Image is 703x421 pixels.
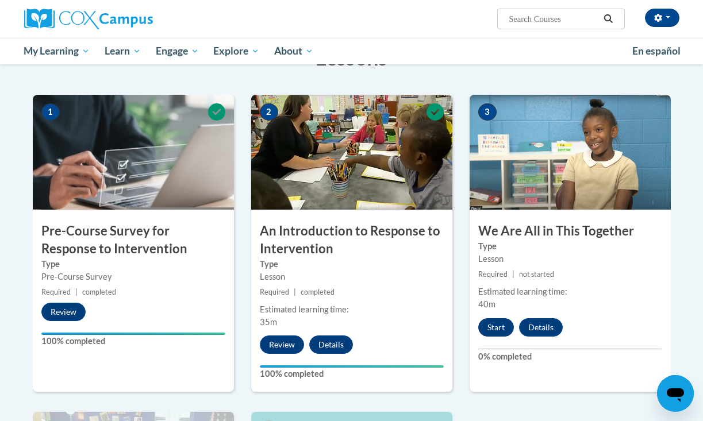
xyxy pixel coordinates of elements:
[41,103,60,121] span: 1
[309,335,353,354] button: Details
[41,333,225,335] div: Your progress
[260,303,444,316] div: Estimated learning time:
[260,258,444,271] label: Type
[260,288,289,296] span: Required
[251,95,452,210] img: Course Image
[267,38,321,64] a: About
[156,44,199,58] span: Engage
[213,44,259,58] span: Explore
[294,288,296,296] span: |
[33,95,234,210] img: Course Image
[251,222,452,258] h3: An Introduction to Response to Intervention
[41,258,225,271] label: Type
[512,270,514,279] span: |
[600,12,617,26] button: Search
[41,335,225,347] label: 100% completed
[632,45,681,57] span: En español
[470,95,671,210] img: Course Image
[260,368,444,380] label: 100% completed
[75,288,78,296] span: |
[478,285,662,298] div: Estimated learning time:
[260,271,444,283] div: Lesson
[41,303,86,321] button: Review
[301,288,335,296] span: completed
[206,38,267,64] a: Explore
[274,44,313,58] span: About
[33,222,234,258] h3: Pre-Course Survey for Response to Intervention
[41,288,71,296] span: Required
[478,253,662,265] div: Lesson
[82,288,116,296] span: completed
[24,9,153,29] img: Cox Campus
[519,270,554,279] span: not started
[508,12,600,26] input: Search Courses
[478,270,508,279] span: Required
[17,38,98,64] a: My Learning
[519,318,563,337] button: Details
[478,240,662,253] label: Type
[478,299,495,309] span: 40m
[24,9,231,29] a: Cox Campus
[97,38,148,64] a: Learn
[478,103,497,121] span: 3
[260,335,304,354] button: Review
[148,38,206,64] a: Engage
[478,350,662,363] label: 0% completed
[657,375,694,412] iframe: Button to launch messaging window
[260,317,277,327] span: 35m
[105,44,141,58] span: Learn
[260,365,444,368] div: Your progress
[645,9,679,27] button: Account Settings
[478,318,514,337] button: Start
[24,44,90,58] span: My Learning
[41,271,225,283] div: Pre-Course Survey
[16,38,688,64] div: Main menu
[625,39,688,63] a: En español
[260,103,278,121] span: 2
[470,222,671,240] h3: We Are All in This Together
